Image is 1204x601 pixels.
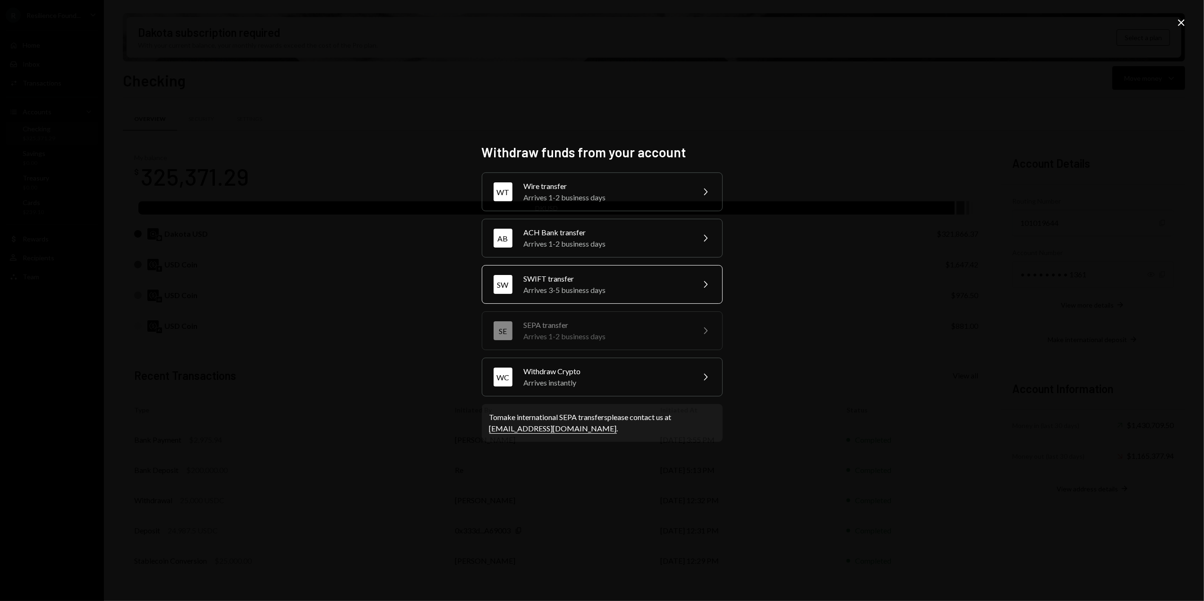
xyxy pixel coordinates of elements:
div: WT [494,182,512,201]
button: WTWire transferArrives 1-2 business days [482,172,723,211]
div: SE [494,321,512,340]
div: ACH Bank transfer [524,227,688,238]
div: SWIFT transfer [524,273,688,284]
div: Wire transfer [524,180,688,192]
button: SESEPA transferArrives 1-2 business days [482,311,723,350]
div: AB [494,229,512,248]
div: SEPA transfer [524,319,688,331]
button: WCWithdraw CryptoArrives instantly [482,358,723,396]
h2: Withdraw funds from your account [482,143,723,162]
div: Arrives 1-2 business days [524,238,688,249]
div: Arrives 1-2 business days [524,192,688,203]
div: Arrives 1-2 business days [524,331,688,342]
a: [EMAIL_ADDRESS][DOMAIN_NAME] [489,424,617,434]
div: To make international SEPA transfers please contact us at . [489,412,715,434]
button: SWSWIFT transferArrives 3-5 business days [482,265,723,304]
div: Arrives 3-5 business days [524,284,688,296]
button: ABACH Bank transferArrives 1-2 business days [482,219,723,258]
div: Withdraw Crypto [524,366,688,377]
div: WC [494,368,512,386]
div: SW [494,275,512,294]
div: Arrives instantly [524,377,688,388]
